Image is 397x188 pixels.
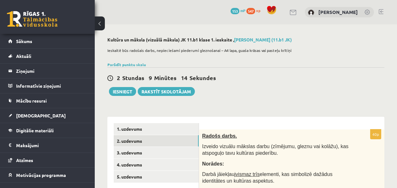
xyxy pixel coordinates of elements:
span: Izveido vizuālu mākslas darbu (zīmējumu, gleznu vai kolāžu), kas atspoguļo tavu kultūras piederību. [202,144,348,156]
a: Informatīvie ziņojumi [8,78,87,93]
a: Motivācijas programma [8,168,87,182]
a: 3. uzdevums [114,147,199,159]
a: [PERSON_NAME] [318,9,358,15]
a: Sākums [8,34,87,48]
a: Mācību resursi [8,93,87,108]
legend: Maksājumi [16,138,87,153]
a: Parādīt punktu skalu [107,62,146,67]
p: Ieskaitē būs radošais darbs, nepieciešami piederumi gleznošanai – A4 lapa, guaša krāsas vai paste... [107,47,381,53]
a: Aktuāli [8,49,87,63]
span: Mācību resursi [16,98,47,103]
a: Rakstīt skolotājam [138,87,195,96]
span: 9 [149,74,152,81]
a: [DEMOGRAPHIC_DATA] [8,108,87,123]
span: Aktuāli [16,53,31,59]
a: Digitālie materiāli [8,123,87,138]
span: 14 [181,74,187,81]
span: Minūtes [154,74,177,81]
span: [DEMOGRAPHIC_DATA] [16,113,66,118]
span: 547 [246,8,255,14]
span: Sekundes [189,74,216,81]
button: Iesniegt [109,87,136,96]
span: Digitālie materiāli [16,128,54,133]
img: Dmitrijs Dmitrijevs [308,9,314,16]
a: Atzīmes [8,153,87,167]
a: 5. uzdevums [114,171,199,183]
a: 547 xp [246,8,263,13]
a: Maksājumi [8,138,87,153]
span: Radošs darbs. [202,133,237,139]
u: vismaz trīs [236,172,260,177]
legend: Ziņojumi [16,64,87,78]
legend: Informatīvie ziņojumi [16,78,87,93]
h2: Kultūra un māksla (vizuālā māksla) JK 11.b1 klase 1. ieskaite , [107,37,384,42]
span: Darbā jāiekļauj elementi, kas simbolizē dažādus identitātes un kultūras aspektus. [202,172,333,184]
span: Stundas [122,74,144,81]
a: [PERSON_NAME] (11.b1 JK) [234,37,292,42]
span: mP [240,8,245,13]
p: 40p [370,129,381,139]
span: xp [256,8,260,13]
span: 2 [117,74,120,81]
span: Sākums [16,38,32,44]
span: Motivācijas programma [16,172,66,178]
span: 153 [231,8,239,14]
a: 4. uzdevums [114,159,199,171]
a: 1. uzdevums [114,123,199,135]
a: Ziņojumi [8,64,87,78]
a: 153 mP [231,8,245,13]
a: Rīgas 1. Tālmācības vidusskola [7,11,57,27]
span: Norādes: [202,161,224,166]
span: Atzīmes [16,157,33,163]
a: 2. uzdevums [114,135,199,147]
